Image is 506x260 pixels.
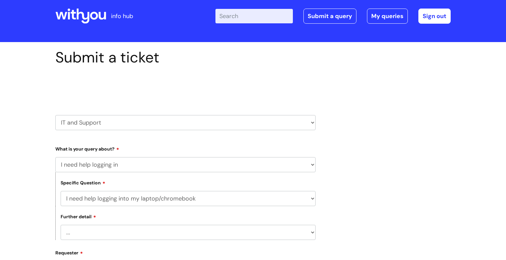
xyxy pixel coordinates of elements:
[418,9,451,24] a: Sign out
[215,9,451,24] div: | -
[55,49,316,66] h1: Submit a ticket
[303,9,356,24] a: Submit a query
[215,9,293,23] input: Search
[367,9,408,24] a: My queries
[55,82,316,94] h2: Select issue type
[61,213,96,220] label: Further detail
[55,248,316,256] label: Requester
[61,179,105,186] label: Specific Question
[111,11,133,21] p: info hub
[55,144,316,152] label: What is your query about?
